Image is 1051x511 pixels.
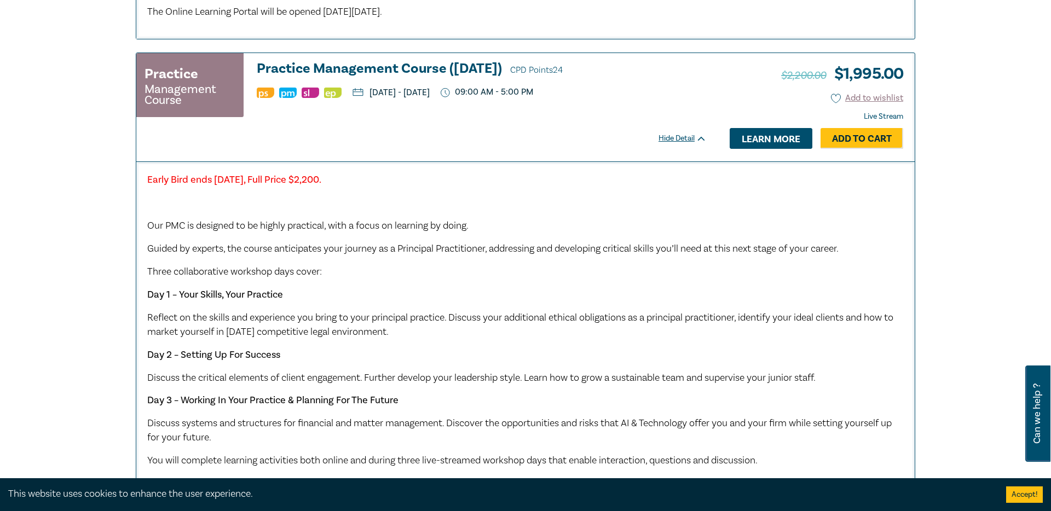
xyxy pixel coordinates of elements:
[257,88,274,98] img: Professional Skills
[147,417,892,444] span: Discuss systems and structures for financial and matter management. Discover the opportunities an...
[147,5,382,18] span: The Online Learning Portal will be opened [DATE][DATE].
[8,487,990,501] div: This website uses cookies to enhance the user experience.
[864,112,903,121] strong: Live Stream
[831,92,904,104] button: Add to wishlist
[147,394,399,407] strong: Day 3 – Working In Your Practice & Planning For The Future
[145,64,198,84] h3: Practice
[781,61,903,86] h3: $ 1,995.00
[147,477,870,504] span: The [PERSON_NAME] Practice Management Course (PMC) is compliant with the Practice Management Cour...
[147,371,816,384] span: Discuss the critical elements of client engagement. Further develop your leadership style. Learn ...
[659,133,719,144] div: Hide Detail
[324,88,342,98] img: Ethics & Professional Responsibility
[257,61,707,78] a: Practice Management Course ([DATE]) CPD Points24
[145,84,235,106] small: Management Course
[781,68,826,83] span: $2,200.00
[730,128,812,149] a: Learn more
[821,128,903,149] a: Add to Cart
[279,88,297,98] img: Practice Management & Business Skills
[441,87,533,97] p: 09:00 AM - 5:00 PM
[147,265,322,278] span: Three collaborative workshop days cover:
[510,65,563,76] span: CPD Points 24
[147,454,758,467] span: You will complete learning activities both online and during three live-streamed workshop days th...
[1006,486,1043,503] button: Accept cookies
[147,288,283,301] strong: Day 1 – Your Skills, Your Practice
[302,88,319,98] img: Substantive Law
[147,173,321,186] strong: Early Bird ends [DATE], Full Price $2,200.
[1032,372,1042,455] span: Can we help ?
[147,349,280,361] strong: Day 2 – Setting Up For Success
[147,311,893,338] span: Reflect on the skills and experience you bring to your principal practice. Discuss your additiona...
[147,219,469,232] span: Our PMC is designed to be highly practical, with a focus on learning by doing.
[353,88,430,97] p: [DATE] - [DATE]
[147,242,839,255] span: Guided by experts, the course anticipates your journey as a Principal Practitioner, addressing an...
[257,61,707,78] h3: Practice Management Course ([DATE])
